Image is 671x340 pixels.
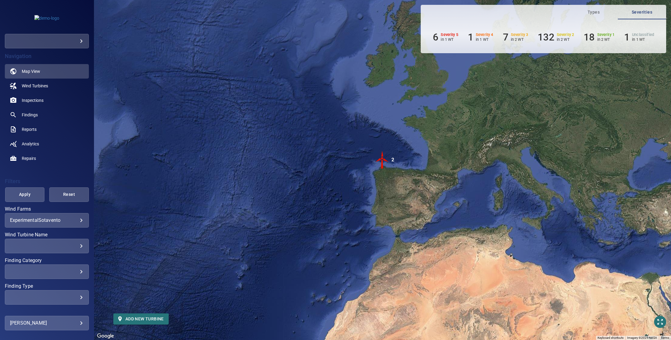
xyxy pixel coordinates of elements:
label: Finding Type [5,284,89,289]
a: windturbines noActive [5,79,89,93]
span: Types [573,8,614,16]
li: Severity 1 [584,31,614,43]
img: windFarmIconCat5.svg [373,151,391,169]
img: demo-logo [34,15,59,21]
h6: 1 [624,31,630,43]
div: [PERSON_NAME] [10,318,84,328]
span: Inspections [22,97,44,103]
a: reports noActive [5,122,89,137]
span: Wind Turbines [22,83,48,89]
button: Reset [49,187,89,202]
div: demo [5,34,89,48]
li: Severity 4 [468,31,493,43]
span: Severities [621,8,663,16]
h6: Unclassified [632,33,654,37]
h6: 18 [584,31,595,43]
label: Wind Turbine Name [5,232,89,237]
span: Findings [22,112,38,118]
h6: 132 [538,31,554,43]
img: Google [96,332,115,340]
button: Apply [5,187,45,202]
label: Finding Category [5,258,89,263]
h6: Severity 5 [441,33,458,37]
div: Wind Turbine Name [5,239,89,253]
p: in 2 WT [557,37,574,42]
p: in 2 WT [511,37,528,42]
p: in 2 WT [597,37,615,42]
span: Map View [22,68,40,74]
p: in 1 WT [476,37,493,42]
a: repairs noActive [5,151,89,166]
gmp-advanced-marker: 2 [373,151,391,170]
div: Finding Category [5,264,89,279]
a: map active [5,64,89,79]
a: analytics noActive [5,137,89,151]
span: Imagery ©2025 NASA [627,336,657,339]
h6: 7 [503,31,508,43]
h6: Severity 3 [511,33,528,37]
label: Wind Farms [5,207,89,212]
li: Severity 2 [538,31,574,43]
h6: Severity 4 [476,33,493,37]
div: Wind Farms [5,213,89,228]
span: Analytics [22,141,39,147]
a: Terms (opens in new tab) [661,336,669,339]
div: ExperimentalSotavento [10,217,84,223]
button: Add new turbine [113,313,169,325]
a: Open this area in Google Maps (opens a new window) [96,332,115,340]
p: in 1 WT [632,37,654,42]
span: Add new turbine [118,315,164,323]
a: findings noActive [5,108,89,122]
h6: 1 [468,31,473,43]
h6: 6 [433,31,438,43]
h6: Severity 1 [597,33,615,37]
h4: Navigation [5,53,89,59]
span: Reset [57,191,81,198]
span: Repairs [22,155,36,161]
span: Reports [22,126,37,132]
h6: Severity 2 [557,33,574,37]
button: Keyboard shortcuts [598,336,624,340]
p: in 1 WT [441,37,458,42]
a: inspections noActive [5,93,89,108]
li: Severity 5 [433,31,458,43]
li: Severity Unclassified [624,31,654,43]
li: Severity 3 [503,31,528,43]
div: 2 [391,151,394,169]
div: Finding Type [5,290,89,305]
span: Apply [13,191,37,198]
h4: Filters [5,178,89,184]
